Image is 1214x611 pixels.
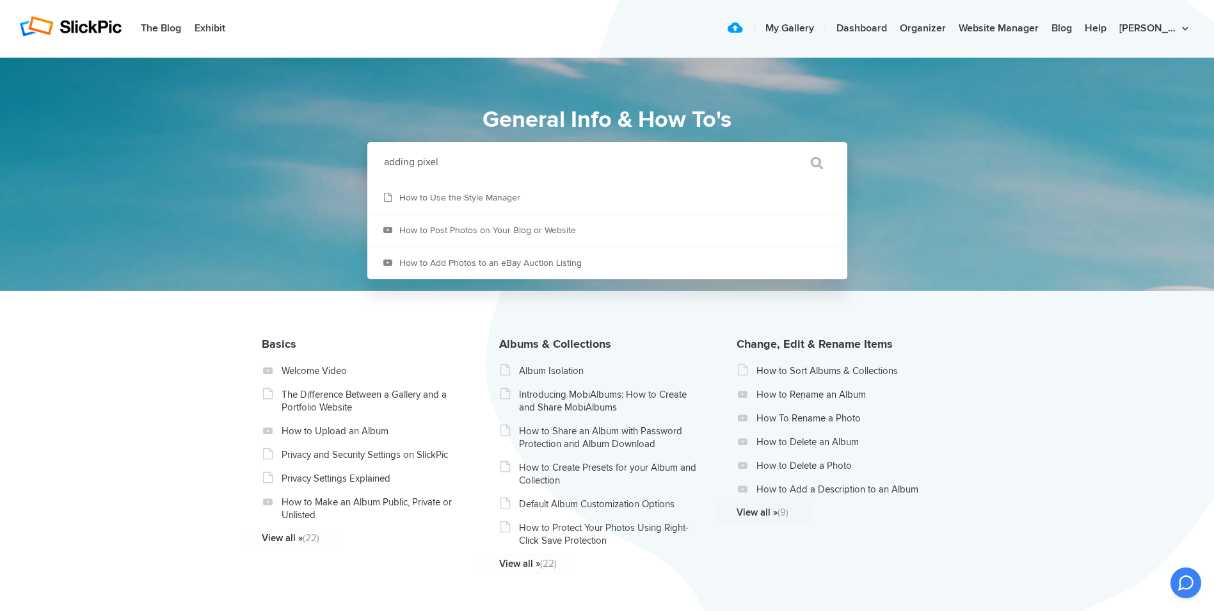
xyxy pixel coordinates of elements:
[519,425,700,450] a: How to Share an Album with Password Protection and Album Download
[756,483,938,496] a: How to Add a Description to an Album
[519,521,700,547] a: How to Protect Your Photos Using Right-Click Save Protection
[784,147,838,178] input: 
[756,436,938,448] a: How to Delete an Album
[282,472,463,485] a: Privacy Settings Explained
[282,425,463,437] a: How to Upload an Album
[262,532,443,544] a: View all »(22)
[367,247,847,279] a: How to Add Photos to an eBay Auction Listing
[756,412,938,425] a: How To Rename a Photo
[282,364,463,377] a: Welcome Video
[262,337,296,351] a: Basics
[756,364,938,377] a: How to Sort Albums & Collections
[519,364,700,377] a: Album Isolation
[756,388,938,401] a: How to Rename an Album
[737,337,893,351] a: Change, Edit & Rename Items
[756,459,938,472] a: How to Delete a Photo
[367,215,847,247] a: How to Post Photos on Your Blog or Website
[519,388,700,414] a: Introducing MobiAlbums: How to Create and Share MobiAlbums
[519,498,700,510] a: Default Album Customization Options
[310,102,905,137] h1: General Info & How To's
[519,461,700,487] a: How to Create Presets for your Album and Collection
[499,557,680,570] a: View all »(22)
[282,448,463,461] a: Privacy and Security Settings on SlickPic
[737,506,918,519] a: View all »(9)
[282,496,463,521] a: How to Make an Album Public, Private or Unlisted
[499,337,611,351] a: Albums & Collections
[282,388,463,414] a: The Difference Between a Gallery and a Portfolio Website
[367,182,847,214] a: How to Use the Style Manager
